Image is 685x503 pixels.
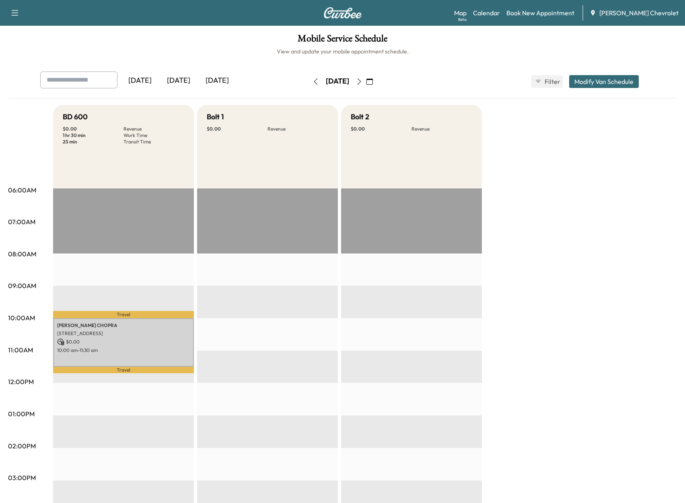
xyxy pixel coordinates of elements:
p: 12:00PM [8,377,34,386]
p: 25 min [63,139,123,145]
p: 09:00AM [8,281,36,290]
h5: Bolt 1 [207,111,224,123]
p: Travel [53,311,194,318]
button: Filter [531,75,563,88]
p: $ 0.00 [351,126,411,132]
p: $ 0.00 [57,338,190,346]
h5: Bolt 2 [351,111,369,123]
p: 11:00AM [8,345,33,355]
h5: BD 600 [63,111,88,123]
p: Revenue [411,126,472,132]
p: 10:00AM [8,313,35,323]
div: [DATE] [159,72,198,90]
p: 07:00AM [8,217,35,227]
p: 1 hr 30 min [63,132,123,139]
p: 08:00AM [8,249,36,259]
a: Book New Appointment [506,8,574,18]
p: $ 0.00 [207,126,267,132]
div: Beta [458,16,467,22]
h6: View and update your mobile appointment schedule. [8,47,677,55]
p: [PERSON_NAME] CHOPRA [57,322,190,329]
p: 10:00 am - 11:30 am [57,347,190,354]
img: Curbee Logo [323,7,362,18]
div: [DATE] [326,76,349,86]
p: Work Time [123,132,184,139]
p: 03:00PM [8,473,36,483]
p: Revenue [267,126,328,132]
div: [DATE] [198,72,237,90]
a: Calendar [473,8,500,18]
span: [PERSON_NAME] Chevrolet [599,8,679,18]
p: Travel [53,367,194,373]
h1: Mobile Service Schedule [8,34,677,47]
a: MapBeta [454,8,467,18]
p: 02:00PM [8,441,36,451]
p: $ 0.00 [63,126,123,132]
button: Modify Van Schedule [569,75,639,88]
span: Filter [545,77,559,86]
p: Revenue [123,126,184,132]
p: Transit Time [123,139,184,145]
p: [STREET_ADDRESS] [57,330,190,337]
p: 06:00AM [8,185,36,195]
p: 01:00PM [8,409,35,419]
div: [DATE] [121,72,159,90]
